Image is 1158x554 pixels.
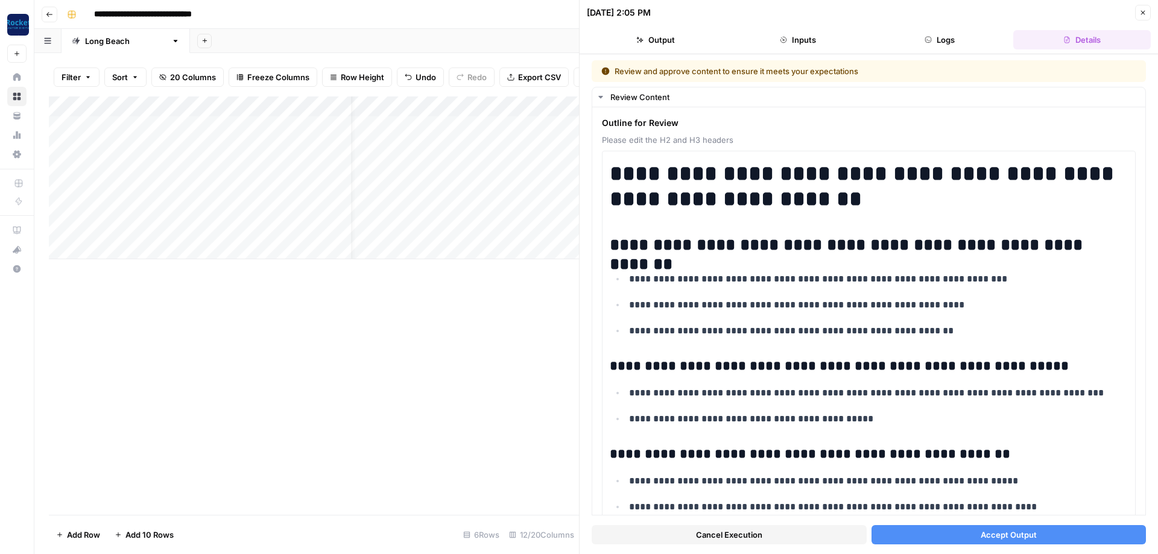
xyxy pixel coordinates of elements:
button: Details [1013,30,1151,49]
span: Sort [112,71,128,83]
button: Add 10 Rows [107,525,181,544]
span: Cancel Execution [696,529,762,541]
span: Add 10 Rows [125,529,174,541]
button: Export CSV [499,68,569,87]
button: Inputs [729,30,867,49]
a: Your Data [7,106,27,125]
div: [GEOGRAPHIC_DATA] [85,35,166,47]
span: Please edit the H2 and H3 headers [602,134,1136,146]
button: Add Row [49,525,107,544]
span: Undo [416,71,436,83]
span: Outline for Review [602,117,1136,129]
button: Undo [397,68,444,87]
div: What's new? [8,241,26,259]
button: What's new? [7,240,27,259]
a: [GEOGRAPHIC_DATA] [62,29,190,53]
span: Freeze Columns [247,71,309,83]
div: 6 Rows [458,525,504,544]
button: Sort [104,68,147,87]
a: AirOps Academy [7,221,27,240]
span: Redo [467,71,487,83]
button: Row Height [322,68,392,87]
button: Workspace: Rocket Pilots [7,10,27,40]
div: Review and approve content to ensure it meets your expectations [601,65,998,77]
img: Rocket Pilots Logo [7,14,29,36]
button: Review Content [592,87,1145,107]
button: 20 Columns [151,68,224,87]
button: Logs [872,30,1009,49]
button: Filter [54,68,100,87]
div: Review Content [610,91,1138,103]
a: Usage [7,125,27,145]
a: Browse [7,87,27,106]
div: 12/20 Columns [504,525,579,544]
span: Accept Output [981,529,1037,541]
button: Redo [449,68,495,87]
a: Home [7,68,27,87]
div: [DATE] 2:05 PM [587,7,651,19]
button: Freeze Columns [229,68,317,87]
span: Row Height [341,71,384,83]
a: Settings [7,145,27,164]
button: Help + Support [7,259,27,279]
button: Accept Output [872,525,1147,544]
button: Cancel Execution [592,525,867,544]
span: Export CSV [518,71,561,83]
span: 20 Columns [170,71,216,83]
span: Add Row [67,529,100,541]
button: Output [587,30,724,49]
span: Filter [62,71,81,83]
